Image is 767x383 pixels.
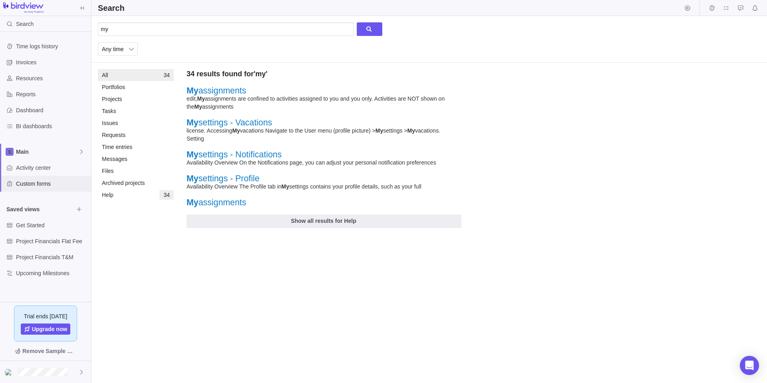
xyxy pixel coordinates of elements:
a: Myassignments [187,198,246,207]
div: license. Accessing vacations Navigate to the User menu (profile picture) > settings > vacations. ... [187,127,446,143]
div: Messages [102,153,127,165]
span: Search [16,20,34,28]
span: Trial ends [DATE] [24,312,68,320]
span: Remove Sample Data [22,346,77,356]
span: Project Financials T&M [16,253,88,261]
span: Upgrade now [32,325,68,333]
div: Requests [102,129,125,141]
strong: My [187,118,199,127]
span: BI dashboards [16,122,88,130]
span: Resources [16,74,88,82]
h2: Search [98,2,125,14]
span: Time logs [706,2,717,14]
span: Saved views [6,205,74,213]
div: Help [102,189,113,201]
strong: my [255,70,266,78]
a: Mysettings - Vacations [187,118,272,127]
span: Get Started [16,221,88,229]
strong: My [376,127,383,134]
span: ' ' [187,70,268,78]
strong: My [187,198,199,207]
span: Notifications [749,2,761,14]
div: edit, assignments are confined to activities assigned to you and you only. Activities are NOT sho... [187,95,446,111]
img: logo [3,2,44,14]
span: Reports [16,90,88,98]
div: Archived projects [102,177,145,189]
span: Approval requests [735,2,746,14]
img: Show [5,369,14,375]
div: Open Intercom Messenger [740,356,759,375]
strong: My [197,95,205,102]
a: My assignments [721,6,732,12]
span: Browse views [74,204,85,215]
div: 34 [159,190,174,200]
span: Time logs history [16,42,88,50]
strong: My [282,183,289,190]
strong: My [407,127,415,134]
span: Custom forms [16,180,88,188]
div: Availability Overview The Profile tab in settings contains your profile details, such as your full [187,183,446,191]
strong: My [187,150,199,159]
span: Main [16,148,78,156]
a: Notifications [749,6,761,12]
span: Any time [102,43,123,56]
span: Dashboard [16,106,88,114]
strong: My [232,127,240,134]
div: Portfolios [102,81,125,93]
strong: 34 results found for [187,70,254,78]
div: Time entries [102,141,133,153]
div: Files [102,165,114,177]
a: Time logs [706,6,717,12]
strong: My [194,103,202,110]
span: Project Financials Flat Fee [16,237,88,245]
div: 34 [159,70,174,80]
a: Upgrade now [21,323,71,335]
div: All [102,69,108,81]
div: Projects [102,93,122,105]
span: Remove Sample Data [6,345,85,357]
strong: My [187,86,199,95]
span: Activity center [16,164,88,172]
span: Invoices [16,58,88,66]
div: Issues [102,117,118,129]
span: Start timer [682,2,693,14]
a: Approval requests [735,6,746,12]
span: Upcoming Milestones [16,269,88,277]
a: Myassignments [187,86,246,95]
a: Mysettings - Notifications [187,150,282,159]
strong: My [187,174,199,183]
span: My assignments [721,2,732,14]
span: Show all results for Help [291,218,356,224]
div: Tasks [102,105,116,117]
div: Giovanni Marchesini [5,367,14,377]
div: Availability Overview On the Notifications page, you can adjust your personal notification prefer... [187,159,446,167]
a: Mysettings - Profile [187,174,260,183]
